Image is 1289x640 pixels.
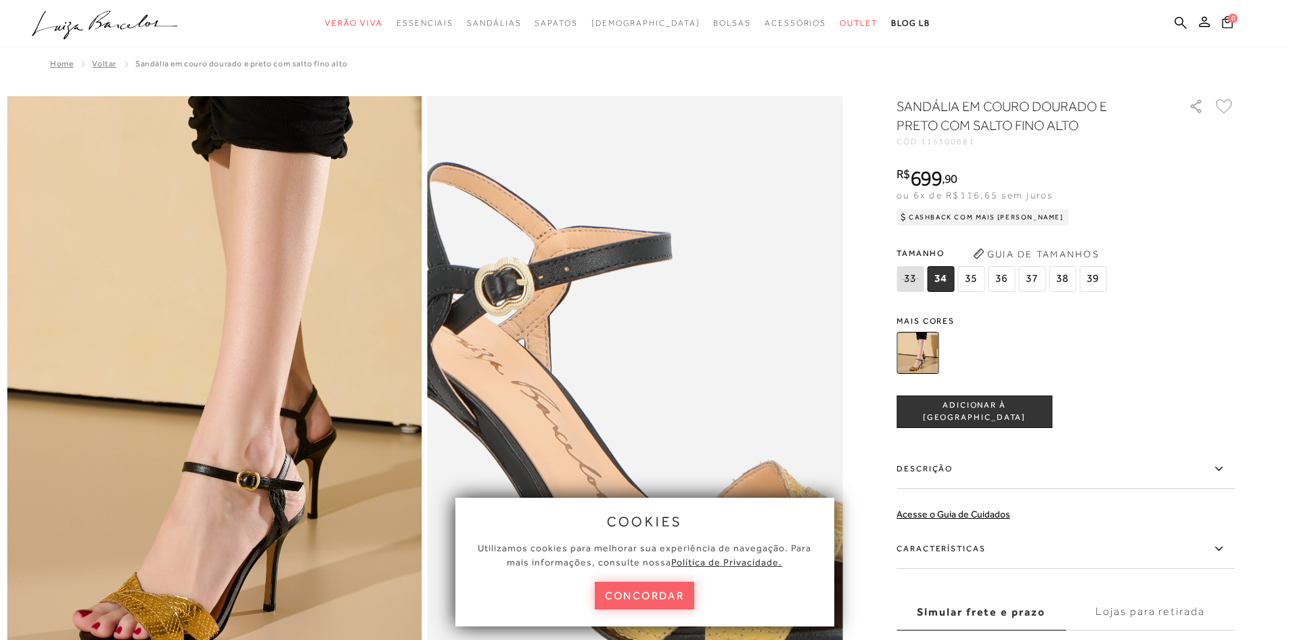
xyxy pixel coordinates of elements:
span: 90 [945,171,957,186]
label: Características [897,530,1235,569]
span: Sandálias [467,18,521,28]
button: ADICIONAR À [GEOGRAPHIC_DATA] [897,396,1052,428]
span: [DEMOGRAPHIC_DATA] [591,18,700,28]
i: R$ [897,168,910,180]
div: CÓD: [897,137,1167,146]
label: Descrição [897,450,1235,489]
a: noSubCategoriesText [397,11,453,36]
button: Guia de Tamanhos [968,243,1104,265]
span: BLOG LB [891,18,930,28]
span: 0 [1228,14,1238,23]
a: noSubCategoriesText [535,11,577,36]
span: 35 [957,266,985,292]
i: , [942,173,957,185]
a: noSubCategoriesText [713,11,751,36]
span: 115300681 [921,137,975,146]
span: 37 [1018,266,1045,292]
a: noSubCategoriesText [467,11,521,36]
span: Essenciais [397,18,453,28]
span: 36 [988,266,1015,292]
label: Lojas para retirada [1066,594,1235,631]
button: concordar [595,582,695,610]
span: 34 [927,266,954,292]
span: ADICIONAR À [GEOGRAPHIC_DATA] [897,400,1051,423]
span: Utilizamos cookies para melhorar sua experiência de navegação. Para mais informações, consulte nossa [478,542,811,568]
span: Tamanho [897,243,1110,263]
span: Acessórios [765,18,826,28]
a: noSubCategoriesText [765,11,826,36]
a: BLOG LB [891,11,930,36]
div: Cashback com Mais [PERSON_NAME] [897,209,1069,226]
span: Outlet [840,18,878,28]
img: SANDÁLIA EM COURO DOURADO E PRETO COM SALTO FINO ALTO [897,332,939,374]
a: noSubCategoriesText [325,11,383,36]
h1: SANDÁLIA EM COURO DOURADO E PRETO COM SALTO FINO ALTO [897,97,1150,135]
a: Voltar [92,59,116,68]
span: Verão Viva [325,18,383,28]
span: 39 [1079,266,1106,292]
a: noSubCategoriesText [840,11,878,36]
span: cookies [607,514,683,529]
label: Simular frete e prazo [897,594,1066,631]
span: SANDÁLIA EM COURO DOURADO E PRETO COM SALTO FINO ALTO [135,59,348,68]
span: ou 6x de R$116,65 sem juros [897,190,1053,200]
span: 699 [910,166,942,190]
span: Mais cores [897,317,1235,325]
span: 33 [897,266,924,292]
button: 0 [1218,15,1237,33]
a: Home [50,59,73,68]
a: Política de Privacidade. [671,557,782,568]
a: noSubCategoriesText [591,11,700,36]
a: Acesse o Guia de Cuidados [897,509,1010,519]
span: Bolsas [713,18,751,28]
span: Sapatos [535,18,577,28]
span: 38 [1049,266,1076,292]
